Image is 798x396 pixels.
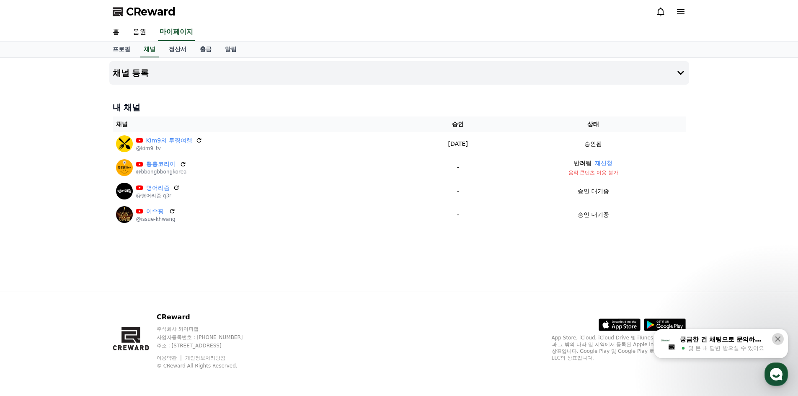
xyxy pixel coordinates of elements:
[157,312,259,322] p: CReward
[578,210,609,219] p: 승인 대기중
[552,334,686,361] p: App Store, iCloud, iCloud Drive 및 iTunes Store는 미국과 그 밖의 나라 및 지역에서 등록된 Apple Inc.의 서비스 상표입니다. Goo...
[578,187,609,196] p: 승인 대기중
[140,41,159,57] a: 채널
[193,41,218,57] a: 출금
[418,187,498,196] p: -
[584,140,602,148] p: 승인됨
[146,184,170,192] a: 명어리즘
[106,41,137,57] a: 프로필
[113,68,149,78] h4: 채널 등록
[108,266,161,287] a: 설정
[113,101,686,113] h4: 내 채널
[136,216,176,223] p: @issue-khwang
[162,41,193,57] a: 정산서
[146,136,192,145] a: Kim9의 투찡여행
[157,334,259,341] p: 사업자등록번호 : [PHONE_NUMBER]
[136,145,202,152] p: @kim9_tv
[157,355,183,361] a: 이용약관
[158,23,195,41] a: 마이페이지
[218,41,243,57] a: 알림
[136,168,187,175] p: @bbongbbongkorea
[504,169,682,176] p: 음악 콘텐츠 이용 불가
[146,207,165,216] a: 이슈핑
[146,160,177,168] a: 뽕뽕코리아
[157,342,259,349] p: 주소 : [STREET_ADDRESS]
[3,266,55,287] a: 홈
[129,278,139,285] span: 설정
[26,278,31,285] span: 홈
[77,279,87,285] span: 대화
[574,159,591,168] p: 반려됨
[116,159,133,176] img: 뽕뽕코리아
[136,192,180,199] p: @명어리즘-q3r
[418,140,498,148] p: [DATE]
[126,23,153,41] a: 음원
[418,210,498,219] p: -
[185,355,225,361] a: 개인정보처리방침
[106,23,126,41] a: 홈
[595,159,612,168] button: 재신청
[116,135,133,152] img: Kim9의 투찡여행
[126,5,176,18] span: CReward
[157,362,259,369] p: © CReward All Rights Reserved.
[113,5,176,18] a: CReward
[113,116,415,132] th: 채널
[157,326,259,332] p: 주식회사 와이피랩
[109,61,689,85] button: 채널 등록
[116,183,133,199] img: 명어리즘
[415,116,501,132] th: 승인
[116,206,133,223] img: 이슈핑
[418,163,498,172] p: -
[55,266,108,287] a: 대화
[501,116,685,132] th: 상태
